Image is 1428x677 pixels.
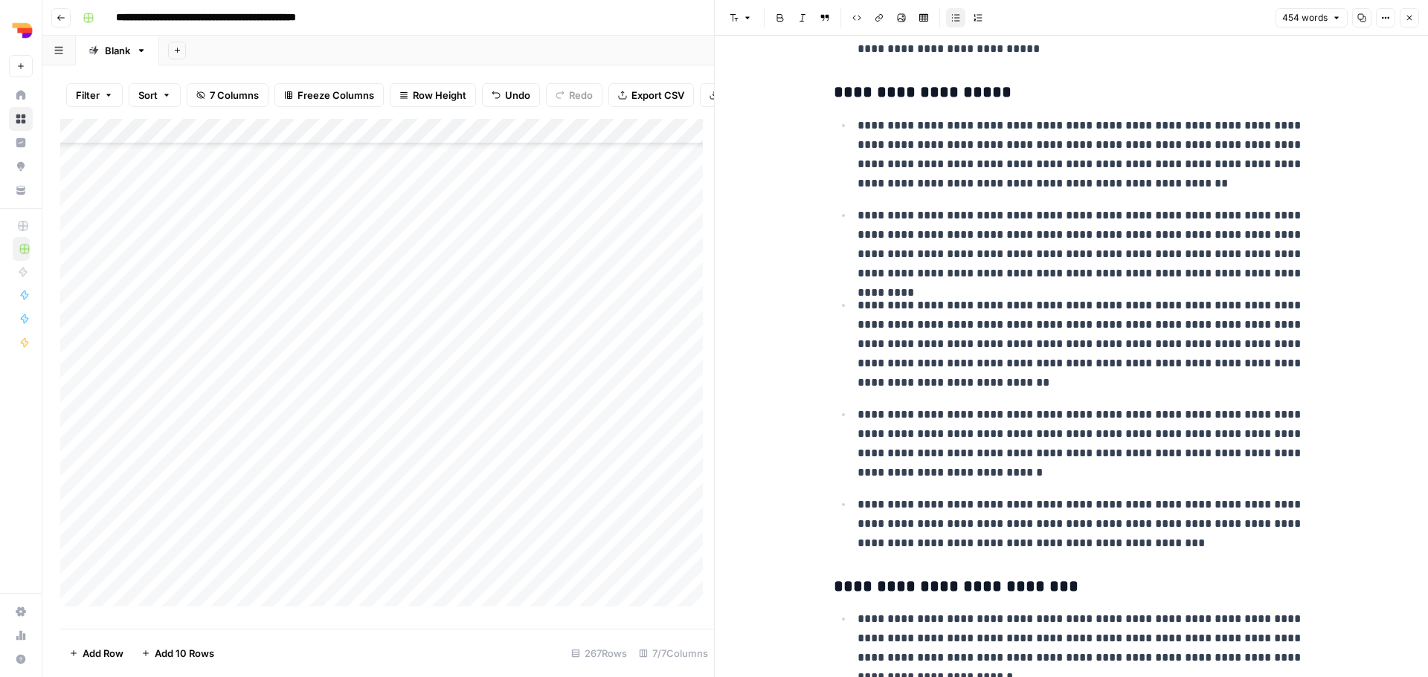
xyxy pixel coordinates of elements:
[187,83,268,107] button: 7 Columns
[9,131,33,155] a: Insights
[1276,8,1348,27] button: 454 words
[76,88,100,103] span: Filter
[9,155,33,178] a: Opportunities
[505,88,530,103] span: Undo
[138,88,158,103] span: Sort
[1282,11,1328,25] span: 454 words
[66,83,123,107] button: Filter
[132,641,223,665] button: Add 10 Rows
[9,600,33,623] a: Settings
[105,43,130,58] div: Blank
[76,36,159,65] a: Blank
[569,88,593,103] span: Redo
[9,178,33,202] a: Your Data
[608,83,694,107] button: Export CSV
[155,646,214,661] span: Add 10 Rows
[9,107,33,131] a: Browse
[210,88,259,103] span: 7 Columns
[274,83,384,107] button: Freeze Columns
[633,641,714,665] div: 7/7 Columns
[297,88,374,103] span: Freeze Columns
[546,83,602,107] button: Redo
[390,83,476,107] button: Row Height
[9,83,33,107] a: Home
[631,88,684,103] span: Export CSV
[565,641,633,665] div: 267 Rows
[9,623,33,647] a: Usage
[482,83,540,107] button: Undo
[60,641,132,665] button: Add Row
[9,12,33,49] button: Workspace: Depends
[129,83,181,107] button: Sort
[9,17,36,44] img: Depends Logo
[413,88,466,103] span: Row Height
[83,646,123,661] span: Add Row
[9,647,33,671] button: Help + Support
